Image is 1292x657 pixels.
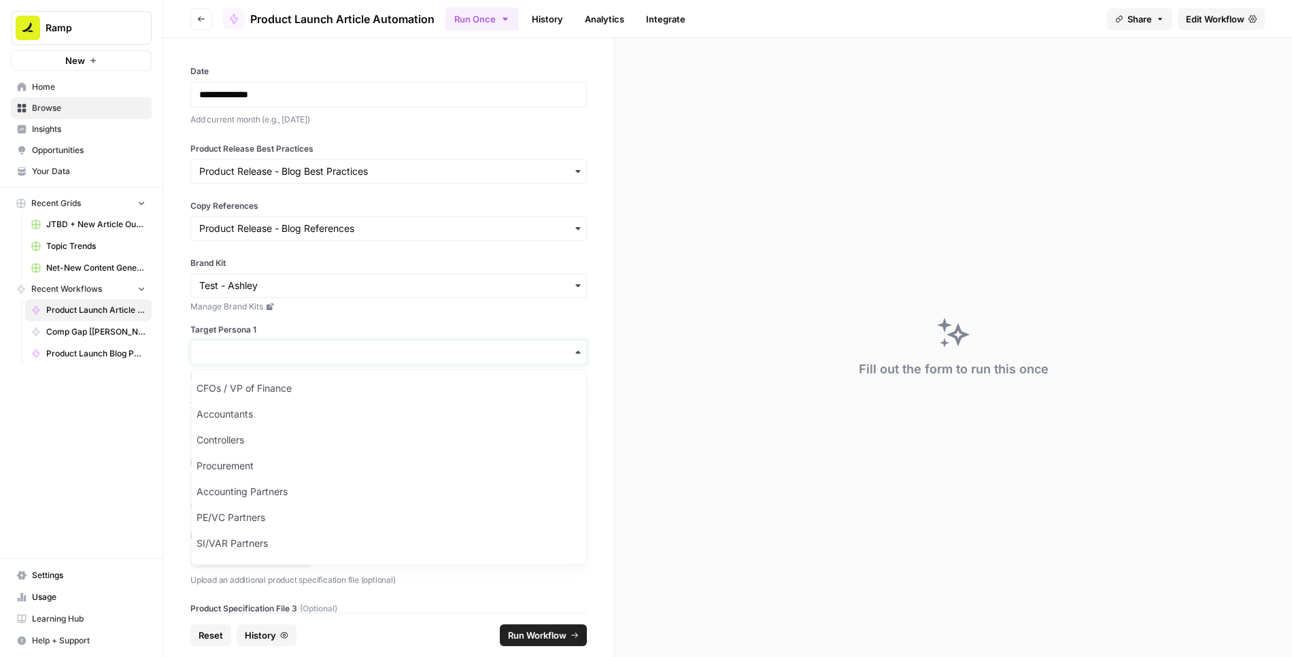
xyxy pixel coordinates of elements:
[31,283,102,295] span: Recent Workflows
[46,304,146,316] span: Product Launch Article Automation
[191,427,586,453] div: Controllers
[46,218,146,231] span: JTBD + New Article Output
[32,613,146,625] span: Learning Hub
[1186,12,1244,26] span: Edit Workflow
[25,214,152,235] a: JTBD + New Article Output
[245,628,276,642] span: History
[190,324,587,336] label: Target Persona 1
[199,628,223,642] span: Reset
[190,65,587,78] label: Date
[32,165,146,178] span: Your Data
[190,257,587,269] label: Brand Kit
[25,235,152,257] a: Topic Trends
[199,279,578,292] input: Test - Ashley
[11,76,152,98] a: Home
[11,565,152,586] a: Settings
[223,8,435,30] a: Product Launch Article Automation
[11,11,152,45] button: Workspace: Ramp
[191,453,586,479] div: Procurement
[190,370,587,384] p: Enter the target persona (e.g., CFO, VP, Controller)
[11,279,152,299] button: Recent Workflows
[1127,12,1152,26] span: Share
[25,321,152,343] a: Comp Gap [[PERSON_NAME]'s Vers]
[32,635,146,647] span: Help + Support
[199,222,578,235] input: Product Release - Blog References
[300,603,337,615] span: (Optional)
[191,556,586,582] div: HRIS
[1107,8,1172,30] button: Share
[11,139,152,161] a: Opportunities
[859,360,1049,379] div: Fill out the form to run this once
[199,165,578,178] input: Product Release - Blog Best Practices
[524,8,571,30] a: History
[190,143,587,155] label: Product Release Best Practices
[46,262,146,274] span: Net-New Content Generator - Grid Template
[32,81,146,93] span: Home
[11,630,152,652] button: Help + Support
[32,123,146,135] span: Insights
[25,343,152,365] a: Product Launch Blog Post - QA
[31,197,81,209] span: Recent Grids
[191,530,586,556] div: SI/VAR Partners
[191,479,586,505] div: Accounting Partners
[11,50,152,71] button: New
[11,586,152,608] a: Usage
[46,326,146,338] span: Comp Gap [[PERSON_NAME]'s Vers]
[11,193,152,214] button: Recent Grids
[11,97,152,119] a: Browse
[190,113,587,127] p: Add current month (e.g., [DATE])
[25,257,152,279] a: Net-New Content Generator - Grid Template
[11,608,152,630] a: Learning Hub
[191,401,586,427] div: Accountants
[32,102,146,114] span: Browse
[250,11,435,27] span: Product Launch Article Automation
[191,505,586,530] div: PE/VC Partners
[190,573,587,587] p: Upload an additional product specification file (optional)
[46,348,146,360] span: Product Launch Blog Post - QA
[25,299,152,321] a: Product Launch Article Automation
[1178,8,1265,30] a: Edit Workflow
[32,569,146,582] span: Settings
[32,144,146,156] span: Opportunities
[190,603,587,615] label: Product Specification File 3
[46,21,128,35] span: Ramp
[190,200,587,212] label: Copy References
[16,16,40,40] img: Ramp Logo
[65,54,85,67] span: New
[577,8,632,30] a: Analytics
[638,8,694,30] a: Integrate
[190,301,587,313] a: Manage Brand Kits
[500,624,587,646] button: Run Workflow
[191,375,586,401] div: CFOs / VP of Finance
[445,7,518,31] button: Run Once
[32,591,146,603] span: Usage
[190,624,231,646] button: Reset
[237,624,296,646] button: History
[11,161,152,182] a: Your Data
[11,118,152,140] a: Insights
[46,240,146,252] span: Topic Trends
[508,628,566,642] span: Run Workflow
